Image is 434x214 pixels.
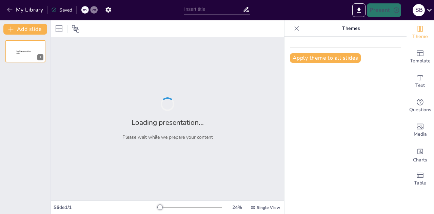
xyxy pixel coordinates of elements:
h2: Loading presentation... [132,118,204,127]
div: S B [413,4,425,16]
button: Add slide [3,24,47,35]
span: Position [72,25,80,33]
div: Layout [54,23,64,34]
span: Single View [257,205,280,210]
button: Export to PowerPoint [352,3,366,17]
div: 1 [37,54,43,60]
p: Themes [302,20,400,37]
div: Add ready made slides [407,45,434,69]
div: Saved [51,7,72,13]
div: Change the overall theme [407,20,434,45]
span: Media [414,131,427,138]
input: Insert title [184,4,242,14]
div: Slide 1 / 1 [54,204,157,211]
button: Present [367,3,401,17]
button: Apply theme to all slides [290,53,361,63]
span: Table [414,179,426,187]
span: Text [415,82,425,89]
div: Add images, graphics, shapes or video [407,118,434,142]
span: Questions [409,106,431,114]
div: Add charts and graphs [407,142,434,167]
span: Sendsteps presentation editor [17,51,31,54]
span: Charts [413,156,427,164]
button: S B [413,3,425,17]
div: Add a table [407,167,434,191]
span: Theme [412,33,428,40]
div: Add text boxes [407,69,434,94]
button: My Library [5,4,46,15]
div: 24 % [229,204,245,211]
div: Get real-time input from your audience [407,94,434,118]
span: Template [410,57,431,65]
p: Please wait while we prepare your content [122,134,213,140]
div: 1 [5,40,45,62]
